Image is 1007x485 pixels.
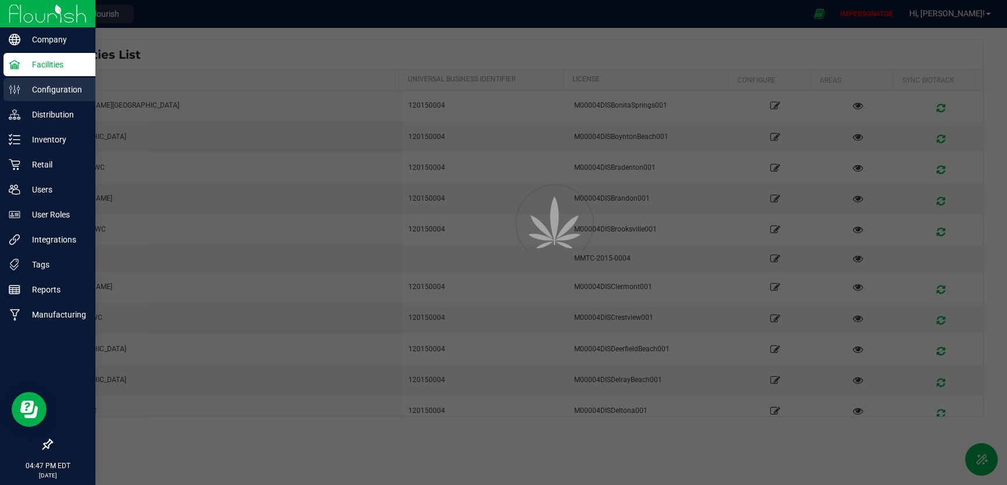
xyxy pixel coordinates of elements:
inline-svg: Reports [9,284,20,295]
p: Manufacturing [20,308,90,322]
p: Distribution [20,108,90,122]
inline-svg: Integrations [9,234,20,245]
inline-svg: Retail [9,159,20,170]
p: Tags [20,258,90,272]
p: User Roles [20,208,90,222]
p: Integrations [20,233,90,247]
inline-svg: Inventory [9,134,20,145]
iframe: Resource center [12,392,47,427]
p: [DATE] [5,471,90,480]
p: Inventory [20,133,90,147]
p: 04:47 PM EDT [5,461,90,471]
p: Retail [20,158,90,172]
inline-svg: Configuration [9,84,20,95]
inline-svg: Distribution [9,109,20,120]
p: Reports [20,283,90,297]
p: Facilities [20,58,90,72]
inline-svg: Facilities [9,59,20,70]
p: Company [20,33,90,47]
inline-svg: Manufacturing [9,309,20,320]
p: Configuration [20,83,90,97]
inline-svg: Users [9,184,20,195]
inline-svg: Tags [9,259,20,270]
inline-svg: User Roles [9,209,20,220]
p: Users [20,183,90,197]
inline-svg: Company [9,34,20,45]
